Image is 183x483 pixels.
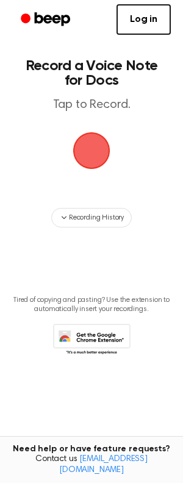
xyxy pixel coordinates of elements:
[22,59,161,88] h1: Record a Voice Note for Docs
[22,98,161,113] p: Tap to Record.
[12,8,81,32] a: Beep
[59,455,148,474] a: [EMAIL_ADDRESS][DOMAIN_NAME]
[69,212,124,223] span: Recording History
[7,454,176,476] span: Contact us
[10,296,173,314] p: Tired of copying and pasting? Use the extension to automatically insert your recordings.
[51,208,132,227] button: Recording History
[73,132,110,169] img: Beep Logo
[117,4,171,35] a: Log in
